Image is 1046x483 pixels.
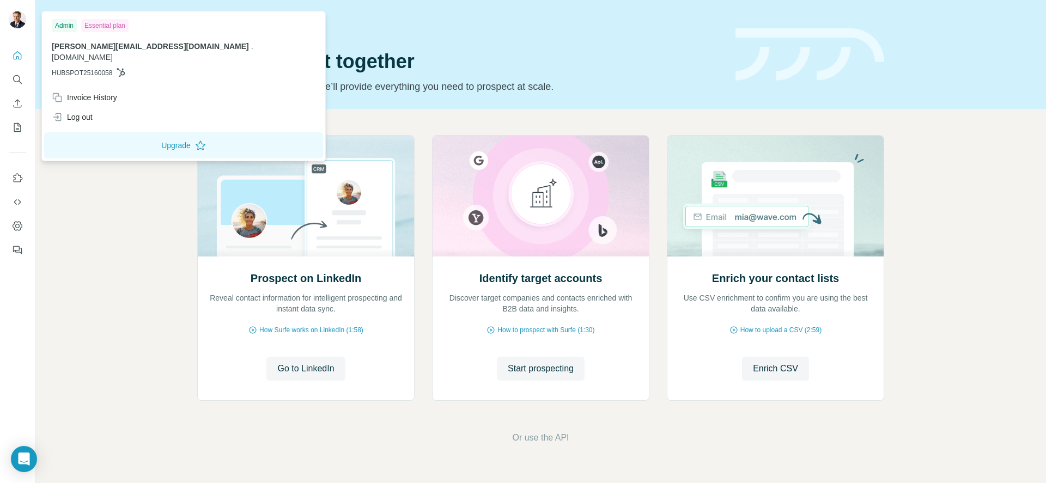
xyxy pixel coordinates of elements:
[9,216,26,236] button: Dashboard
[259,325,363,335] span: How Surfe works on LinkedIn (1:58)
[81,19,129,32] div: Essential plan
[52,19,77,32] div: Admin
[197,136,415,256] img: Prospect on LinkedIn
[740,325,822,335] span: How to upload a CSV (2:59)
[742,357,809,381] button: Enrich CSV
[52,68,112,78] span: HUBSPOT25160058
[479,271,603,286] h2: Identify target accounts
[9,70,26,89] button: Search
[209,292,403,314] p: Reveal contact information for intelligent prospecting and instant data sync.
[9,118,26,137] button: My lists
[753,362,798,375] span: Enrich CSV
[52,53,113,62] span: [DOMAIN_NAME]
[735,28,884,81] img: banner
[197,79,722,94] p: Pick your starting point and we’ll provide everything you need to prospect at scale.
[52,92,117,103] div: Invoice History
[266,357,345,381] button: Go to LinkedIn
[9,168,26,188] button: Use Surfe on LinkedIn
[52,112,93,123] div: Log out
[678,292,873,314] p: Use CSV enrichment to confirm you are using the best data available.
[497,357,585,381] button: Start prospecting
[277,362,334,375] span: Go to LinkedIn
[9,240,26,260] button: Feedback
[508,362,574,375] span: Start prospecting
[9,94,26,113] button: Enrich CSV
[52,42,249,51] span: [PERSON_NAME][EMAIL_ADDRESS][DOMAIN_NAME]
[197,51,722,72] h1: Let’s prospect together
[251,42,253,51] span: .
[9,192,26,212] button: Use Surfe API
[512,431,569,444] button: Or use the API
[9,46,26,65] button: Quick start
[443,292,638,314] p: Discover target companies and contacts enriched with B2B data and insights.
[497,325,594,335] span: How to prospect with Surfe (1:30)
[251,271,361,286] h2: Prospect on LinkedIn
[9,11,26,28] img: Avatar
[44,132,323,158] button: Upgrade
[197,20,722,31] div: Quick start
[712,271,839,286] h2: Enrich your contact lists
[667,136,884,256] img: Enrich your contact lists
[11,446,37,472] div: Open Intercom Messenger
[432,136,649,256] img: Identify target accounts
